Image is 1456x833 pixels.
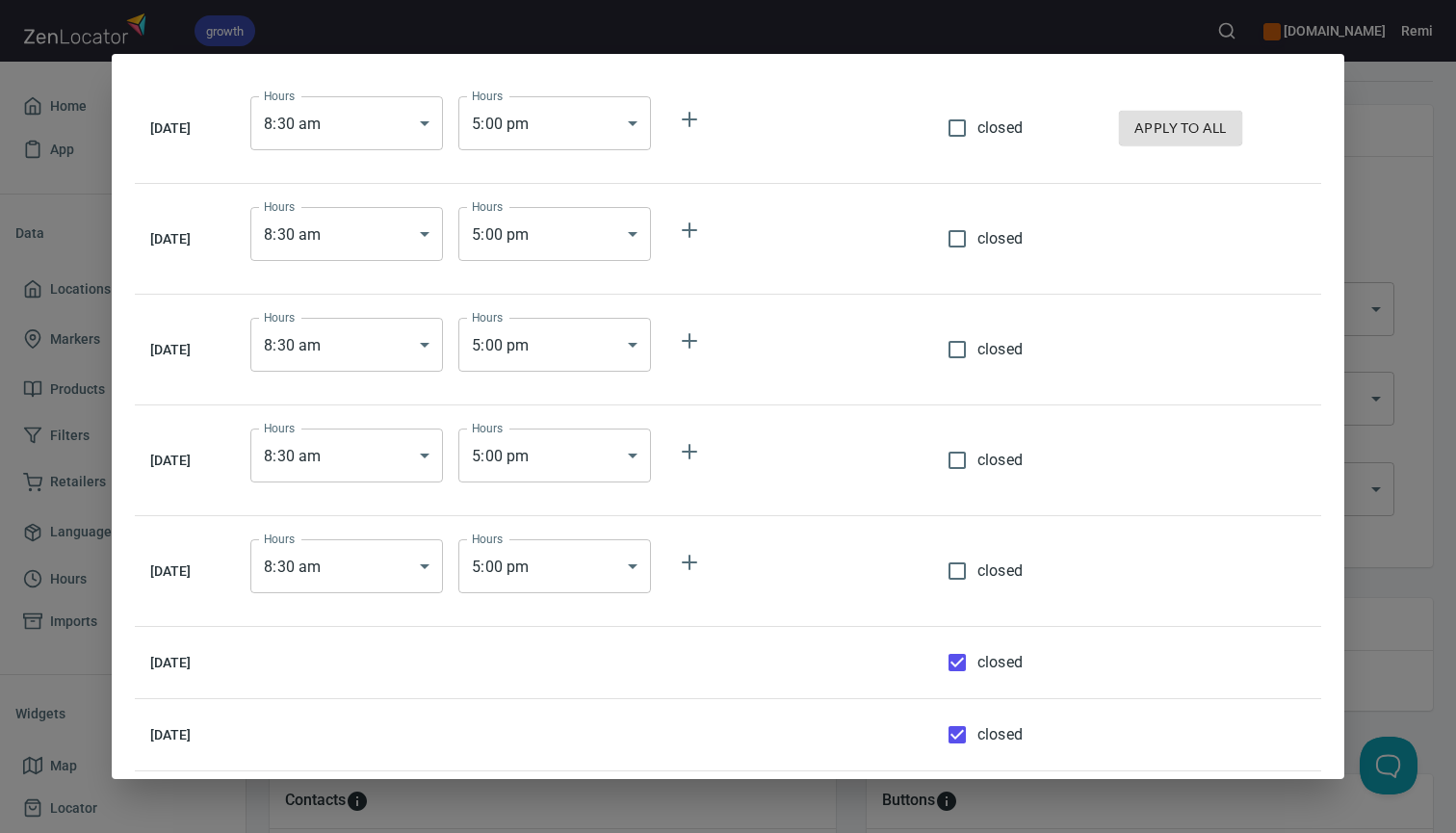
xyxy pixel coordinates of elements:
button: add more hours for Wednesday [666,318,713,364]
div: 8:30 am [250,96,443,150]
button: add more hours for Monday [666,96,713,143]
span: apply to all [1134,117,1227,141]
div: 8:30 am [250,429,443,482]
h6: [DATE] [150,228,220,249]
h6: [DATE] [150,117,220,139]
div: 8:30 am [250,539,443,593]
h6: [DATE] [150,652,220,673]
span: closed [977,117,1023,140]
div: 5:00 pm [458,96,651,150]
button: add more hours for Thursday [666,429,713,475]
span: closed [977,338,1023,361]
span: closed [977,449,1023,472]
div: 8:30 am [250,207,443,261]
div: 5:00 pm [458,318,651,372]
div: 5:00 pm [458,429,651,482]
div: 8:30 am [250,318,443,372]
span: closed [977,651,1023,674]
h6: [DATE] [150,560,220,582]
div: 5:00 pm [458,539,651,593]
h6: [DATE] [150,724,220,745]
h6: [DATE] [150,450,220,471]
button: add more hours for Friday [666,539,713,586]
div: 5:00 pm [458,207,651,261]
span: closed [977,560,1023,583]
h6: [DATE] [150,339,220,360]
button: apply to all [1119,111,1242,146]
span: closed [977,723,1023,746]
button: add more hours for Tuesday [666,207,713,253]
span: closed [977,227,1023,250]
